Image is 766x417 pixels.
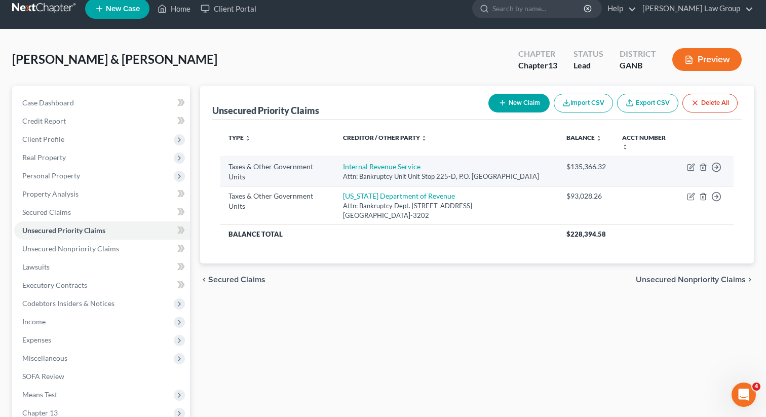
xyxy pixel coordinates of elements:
a: Property Analysis [14,185,190,203]
a: Creditor / Other Party unfold_more [343,134,427,141]
a: Lawsuits [14,258,190,276]
i: chevron_right [746,276,754,284]
div: GANB [620,60,656,71]
span: SOFA Review [22,372,64,381]
a: Executory Contracts [14,276,190,294]
a: Case Dashboard [14,94,190,112]
div: Status [573,48,603,60]
span: [PERSON_NAME] & [PERSON_NAME] [12,52,217,66]
span: Case Dashboard [22,98,74,107]
div: $93,028.26 [566,191,606,201]
div: Chapter [518,48,557,60]
span: $228,394.58 [566,230,606,238]
a: Unsecured Priority Claims [14,221,190,240]
span: Property Analysis [22,189,79,198]
span: Credit Report [22,117,66,125]
th: Balance Total [220,224,558,243]
a: SOFA Review [14,367,190,386]
span: Personal Property [22,171,80,180]
span: Means Test [22,390,57,399]
span: Lawsuits [22,262,50,271]
a: Acct Number unfold_more [622,134,666,150]
span: Chapter 13 [22,408,58,417]
div: Taxes & Other Government Units [228,191,327,211]
i: unfold_more [622,144,628,150]
i: unfold_more [596,135,602,141]
span: Secured Claims [208,276,265,284]
button: Delete All [682,94,738,112]
span: Client Profile [22,135,64,143]
div: Chapter [518,60,557,71]
span: Unsecured Priority Claims [22,226,105,235]
div: Attn: Bankruptcy Dept. [STREET_ADDRESS] [GEOGRAPHIC_DATA]-3202 [343,201,550,220]
a: Internal Revenue Service [343,162,420,171]
button: New Claim [488,94,550,112]
span: Codebtors Insiders & Notices [22,299,114,308]
span: New Case [106,5,140,13]
div: Unsecured Priority Claims [212,104,319,117]
a: Unsecured Nonpriority Claims [14,240,190,258]
span: Miscellaneous [22,354,67,362]
div: District [620,48,656,60]
button: Import CSV [554,94,613,112]
button: chevron_left Secured Claims [200,276,265,284]
button: Unsecured Nonpriority Claims chevron_right [636,276,754,284]
div: Lead [573,60,603,71]
a: Type unfold_more [228,134,251,141]
a: Secured Claims [14,203,190,221]
i: chevron_left [200,276,208,284]
span: Unsecured Nonpriority Claims [22,244,119,253]
span: 13 [548,60,557,70]
div: Attn: Bankruptcy Unit Unit Stop 225-D, P.O. [GEOGRAPHIC_DATA] [343,172,550,181]
i: unfold_more [245,135,251,141]
a: Balance unfold_more [566,134,602,141]
div: $135,366.32 [566,162,606,172]
a: Export CSV [617,94,678,112]
span: 4 [752,383,760,391]
span: Executory Contracts [22,281,87,289]
iframe: Intercom live chat [732,383,756,407]
a: Credit Report [14,112,190,130]
span: Secured Claims [22,208,71,216]
span: Unsecured Nonpriority Claims [636,276,746,284]
button: Preview [672,48,742,71]
i: unfold_more [421,135,427,141]
span: Expenses [22,335,51,344]
div: Taxes & Other Government Units [228,162,327,182]
span: Income [22,317,46,326]
span: Real Property [22,153,66,162]
a: [US_STATE] Department of Revenue [343,192,455,200]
